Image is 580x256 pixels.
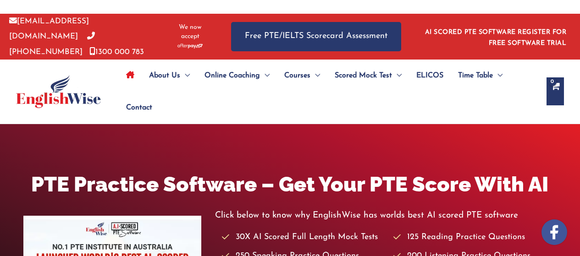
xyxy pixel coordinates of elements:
span: We now accept [172,23,208,41]
a: CoursesMenu Toggle [277,60,327,92]
span: Online Coaching [204,60,260,92]
a: Time TableMenu Toggle [451,60,510,92]
p: Click below to know why EnglishWise has worlds best AI scored PTE software [215,208,557,223]
img: Afterpay-Logo [177,44,203,49]
h1: PTE Practice Software – Get Your PTE Score With AI [23,170,557,199]
a: Scored Mock TestMenu Toggle [327,60,409,92]
span: Menu Toggle [180,60,190,92]
span: Menu Toggle [310,60,320,92]
span: ELICOS [416,60,443,92]
span: Menu Toggle [493,60,503,92]
img: cropped-ew-logo [16,75,101,108]
span: Courses [284,60,310,92]
img: white-facebook.png [541,219,567,245]
span: Menu Toggle [260,60,270,92]
a: 1300 000 783 [89,48,144,56]
a: AI SCORED PTE SOFTWARE REGISTER FOR FREE SOFTWARE TRIAL [425,29,567,47]
a: Online CoachingMenu Toggle [197,60,277,92]
a: [EMAIL_ADDRESS][DOMAIN_NAME] [9,17,89,40]
a: About UsMenu Toggle [142,60,197,92]
li: 125 Reading Practice Questions [393,230,557,245]
li: 30X AI Scored Full Length Mock Tests [222,230,385,245]
a: Contact [119,92,152,124]
span: Scored Mock Test [335,60,392,92]
a: ELICOS [409,60,451,92]
a: Free PTE/IELTS Scorecard Assessment [231,22,401,51]
nav: Site Navigation: Main Menu [119,60,537,124]
span: Contact [126,92,152,124]
aside: Header Widget 1 [420,22,571,51]
span: Time Table [458,60,493,92]
span: Menu Toggle [392,60,402,92]
a: View Shopping Cart, empty [547,77,564,105]
a: [PHONE_NUMBER] [9,33,95,55]
span: About Us [149,60,180,92]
